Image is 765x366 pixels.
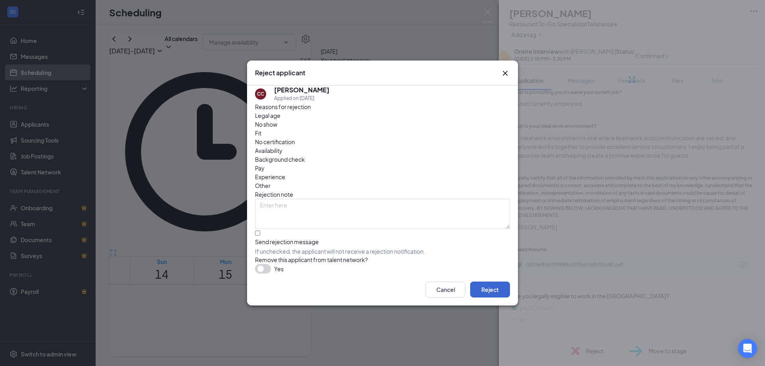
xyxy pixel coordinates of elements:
[255,69,305,77] h3: Reject applicant
[470,282,510,297] button: Reject
[255,120,277,129] span: No show
[255,103,311,110] span: Reasons for rejection
[255,247,510,255] span: If unchecked, the applicant will not receive a rejection notification.
[500,69,510,78] svg: Cross
[255,155,305,164] span: Background check
[255,137,295,146] span: No certification
[257,90,264,97] div: CC
[500,69,510,78] button: Close
[255,231,260,236] input: Send rejection messageIf unchecked, the applicant will not receive a rejection notification.
[274,86,330,94] h5: [PERSON_NAME]
[255,146,282,155] span: Availability
[255,172,285,181] span: Experience
[255,191,293,198] span: Rejection note
[274,264,284,274] span: Yes
[255,129,261,137] span: Fit
[274,94,330,102] div: Applied on [DATE]
[426,282,465,297] button: Cancel
[255,181,271,190] span: Other
[255,164,265,172] span: Pay
[255,256,368,263] span: Remove this applicant from talent network?
[255,111,280,120] span: Legal age
[255,238,510,246] div: Send rejection message
[738,339,757,358] div: Open Intercom Messenger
